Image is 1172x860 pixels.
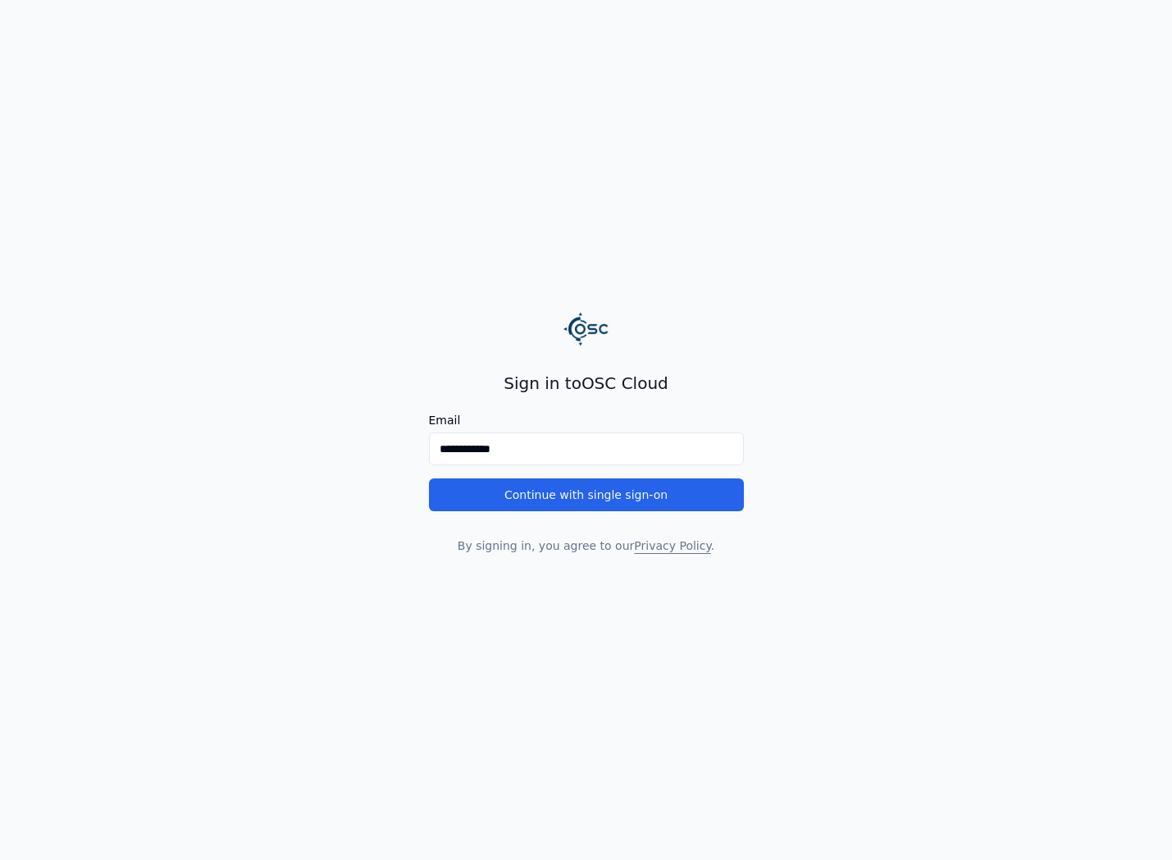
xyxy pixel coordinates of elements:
[429,414,744,426] label: Email
[563,306,609,352] img: Logo
[429,372,744,395] h2: Sign in to OSC Cloud
[429,478,744,511] button: Continue with single sign-on
[429,537,744,554] p: By signing in, you agree to our .
[634,539,710,552] a: Privacy Policy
